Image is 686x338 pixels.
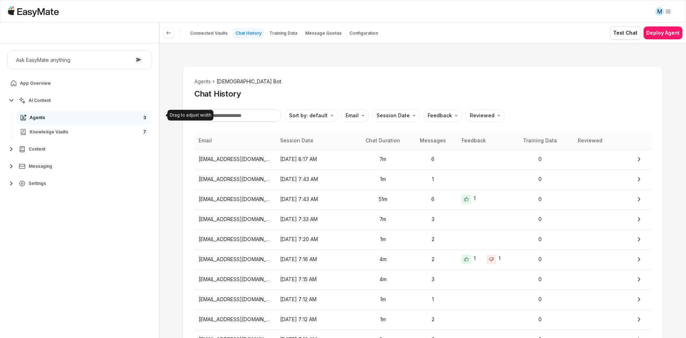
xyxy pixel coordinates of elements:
h2: Chat History [194,88,241,99]
p: 3 [413,275,453,283]
span: Reviewed [570,137,610,144]
span: AI Content [29,98,51,103]
button: Content [7,142,152,156]
button: Email [341,109,369,122]
p: Chat History [235,30,262,36]
nav: breadcrumb [194,78,651,85]
a: Agents3 [17,111,150,125]
p: Email [346,112,359,119]
p: 51m [362,195,404,203]
a: Knowledge Vaults7 [17,125,150,139]
button: AI Content [7,93,152,108]
button: Settings [7,176,152,191]
p: Configuration [349,30,378,36]
span: Agents [30,115,45,121]
button: Sort by: default [284,109,338,122]
th: Feedback [457,132,514,149]
p: 3 [413,215,453,223]
p: 2 [413,315,453,323]
p: [DATE] 7:15 AM [280,275,353,283]
p: [EMAIL_ADDRESS][DOMAIN_NAME] [199,195,272,203]
p: 1m [362,235,404,243]
p: [EMAIL_ADDRESS][DOMAIN_NAME] [199,255,272,263]
p: 0 [519,315,562,323]
p: [DATE] 7:33 AM [280,215,353,223]
p: 0 [519,235,562,243]
p: [DATE] 7:12 AM [280,295,353,303]
p: Sort by: default [289,112,328,119]
p: [DATE] 7:16 AM [280,255,353,263]
span: Messages [413,137,453,144]
p: [EMAIL_ADDRESS][DOMAIN_NAME] [199,295,272,303]
p: 0 [519,175,562,183]
p: 1 [413,175,453,183]
p: 0 [519,195,562,203]
span: 1 [474,255,481,264]
button: Session Date [372,109,420,122]
div: M [655,7,664,16]
p: 6 [413,155,453,163]
p: 2 [413,235,453,243]
button: Reviewed [465,109,505,122]
p: 0 [519,155,562,163]
span: Knowledge Vaults [30,129,68,135]
span: 7 [142,128,148,136]
p: 4m [362,255,404,263]
p: [EMAIL_ADDRESS][DOMAIN_NAME] [199,155,272,163]
span: Training Data [519,137,562,144]
span: [DEMOGRAPHIC_DATA] Bot [217,78,281,85]
p: 2 [413,255,453,263]
p: 0 [519,255,562,263]
p: [DATE] 7:43 AM [280,195,353,203]
button: Ask EasyMate anything [7,50,152,69]
p: [EMAIL_ADDRESS][DOMAIN_NAME] [199,315,272,323]
span: Content [29,146,45,152]
span: 1 [499,255,506,264]
p: 0 [519,295,562,303]
span: 1 [474,195,481,204]
span: Messaging [29,163,52,169]
p: 6 [413,195,453,203]
th: Email [194,132,276,149]
button: Feedback [423,109,462,122]
p: 1m [362,295,404,303]
p: 7m [362,215,404,223]
p: Training Data [269,30,297,36]
a: App Overview [7,76,152,90]
button: Test Chat [610,26,641,40]
p: 4m [362,275,404,283]
p: Session Date [377,112,410,119]
span: Chat Duration [362,137,404,144]
div: Drag to adjust width [168,110,214,121]
p: 1m [362,175,404,183]
p: [DATE] 7:43 AM [280,175,353,183]
p: [DATE] 7:20 AM [280,235,353,243]
span: Settings [29,181,46,186]
p: 0 [519,275,562,283]
p: [EMAIL_ADDRESS][DOMAIN_NAME] [199,275,272,283]
span: 3 [142,113,148,122]
p: Message Quotas [305,30,342,36]
p: [DATE] 8:17 AM [280,155,353,163]
p: Reviewed [470,112,494,119]
button: Deploy Agent [643,26,682,39]
p: 1m [362,315,404,323]
button: Messaging [7,159,152,173]
li: Agents [194,78,211,85]
p: [EMAIL_ADDRESS][DOMAIN_NAME] [199,235,272,243]
p: Connected Vaults [190,30,228,36]
p: Feedback [428,112,452,119]
p: 7m [362,155,404,163]
p: [EMAIL_ADDRESS][DOMAIN_NAME] [199,215,272,223]
p: [EMAIL_ADDRESS][DOMAIN_NAME] [199,175,272,183]
th: Session Date [276,132,357,149]
p: 0 [519,215,562,223]
p: [DATE] 7:12 AM [280,315,353,323]
p: 1 [413,295,453,303]
span: App Overview [20,80,51,86]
